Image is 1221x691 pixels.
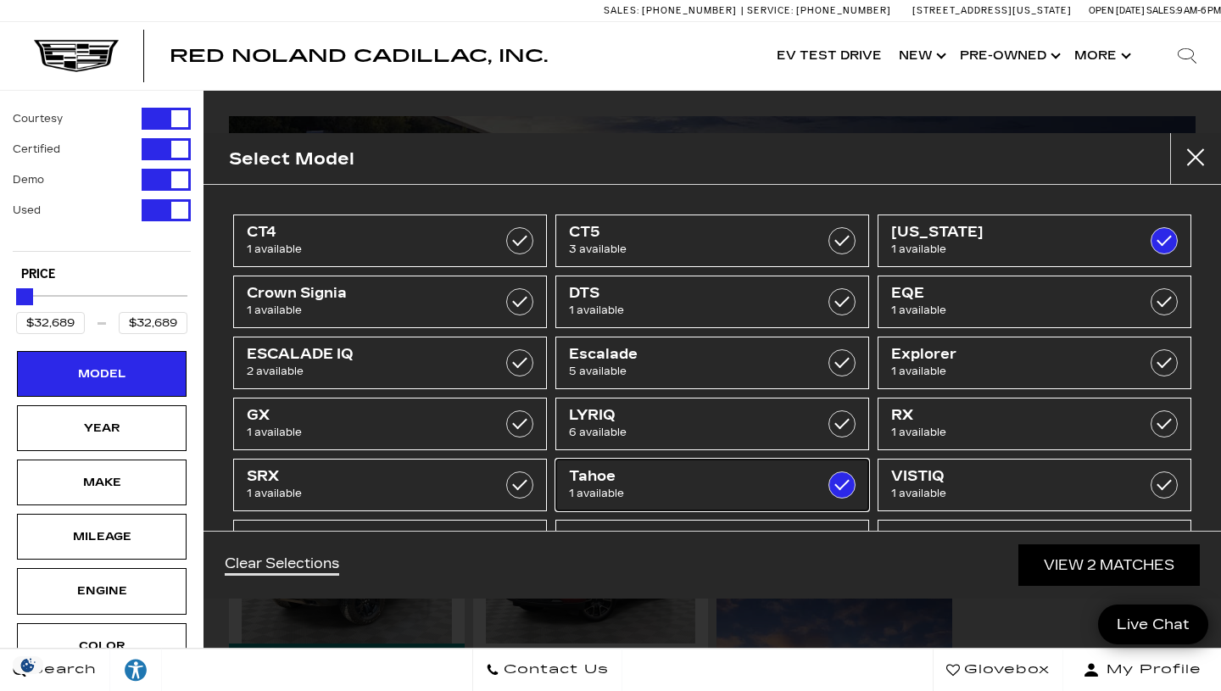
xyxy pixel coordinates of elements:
[555,276,869,328] a: DTS1 available
[13,171,44,188] label: Demo
[17,623,187,669] div: ColorColor
[1170,133,1221,184] button: Close
[247,424,490,441] span: 1 available
[747,5,794,16] span: Service:
[569,363,812,380] span: 5 available
[604,6,741,15] a: Sales: [PHONE_NUMBER]
[890,22,951,90] a: New
[1100,658,1201,682] span: My Profile
[878,520,1191,572] a: XT64 available
[878,337,1191,389] a: Explorer1 available
[16,288,33,305] div: Maximum Price
[233,276,547,328] a: Crown Signia1 available
[26,658,97,682] span: Search
[878,215,1191,267] a: [US_STATE]1 available
[891,485,1135,502] span: 1 available
[891,424,1135,441] span: 1 available
[1089,5,1145,16] span: Open [DATE]
[17,514,187,560] div: MileageMileage
[768,22,890,90] a: EV Test Drive
[796,5,891,16] span: [PHONE_NUMBER]
[17,568,187,614] div: EngineEngine
[1018,544,1200,586] a: View 2 Matches
[555,398,869,450] a: LYRIQ6 available
[8,656,47,674] section: Click to Open Cookie Consent Modal
[247,529,490,546] span: XT4
[170,47,548,64] a: Red Noland Cadillac, Inc.
[891,363,1135,380] span: 1 available
[891,285,1135,302] span: EQE
[59,527,144,546] div: Mileage
[59,365,144,383] div: Model
[233,337,547,389] a: ESCALADE IQ2 available
[110,657,161,683] div: Explore your accessibility options
[569,346,812,363] span: Escalade
[17,460,187,505] div: MakeMake
[233,398,547,450] a: GX1 available
[13,141,60,158] label: Certified
[247,224,490,241] span: CT4
[569,407,812,424] span: LYRIQ
[1108,615,1198,634] span: Live Chat
[59,582,144,600] div: Engine
[1063,649,1221,691] button: Open user profile menu
[13,110,63,127] label: Courtesy
[34,40,119,72] a: Cadillac Dark Logo with Cadillac White Text
[247,241,490,258] span: 1 available
[13,108,191,251] div: Filter by Vehicle Type
[951,22,1066,90] a: Pre-Owned
[569,241,812,258] span: 3 available
[1146,5,1177,16] span: Sales:
[912,5,1072,16] a: [STREET_ADDRESS][US_STATE]
[891,346,1135,363] span: Explorer
[891,224,1135,241] span: [US_STATE]
[247,363,490,380] span: 2 available
[247,468,490,485] span: SRX
[1153,22,1221,90] div: Search
[878,459,1191,511] a: VISTIQ1 available
[569,424,812,441] span: 6 available
[933,649,1063,691] a: Glovebox
[119,312,187,334] input: Maximum
[891,407,1135,424] span: RX
[1066,22,1136,90] button: More
[891,302,1135,319] span: 1 available
[569,529,812,546] span: XT5
[59,637,144,655] div: Color
[247,346,490,363] span: ESCALADE IQ
[555,337,869,389] a: Escalade5 available
[225,555,339,576] a: Clear Selections
[878,398,1191,450] a: RX1 available
[8,656,47,674] img: Opt-Out Icon
[499,658,609,682] span: Contact Us
[555,520,869,572] a: XT57 available
[1177,5,1221,16] span: 9 AM-6 PM
[16,282,187,334] div: Price
[569,468,812,485] span: Tahoe
[555,215,869,267] a: CT53 available
[569,285,812,302] span: DTS
[229,145,354,173] h2: Select Model
[642,5,737,16] span: [PHONE_NUMBER]
[21,267,182,282] h5: Price
[170,46,548,66] span: Red Noland Cadillac, Inc.
[233,520,547,572] a: XT43 available
[472,649,622,691] a: Contact Us
[233,215,547,267] a: CT41 available
[555,459,869,511] a: Tahoe1 available
[59,473,144,492] div: Make
[247,285,490,302] span: Crown Signia
[569,485,812,502] span: 1 available
[569,302,812,319] span: 1 available
[604,5,639,16] span: Sales:
[247,407,490,424] span: GX
[247,485,490,502] span: 1 available
[569,224,812,241] span: CT5
[891,529,1135,546] span: XT6
[878,276,1191,328] a: EQE1 available
[233,459,547,511] a: SRX1 available
[891,468,1135,485] span: VISTIQ
[17,351,187,397] div: ModelModel
[13,202,41,219] label: Used
[960,658,1050,682] span: Glovebox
